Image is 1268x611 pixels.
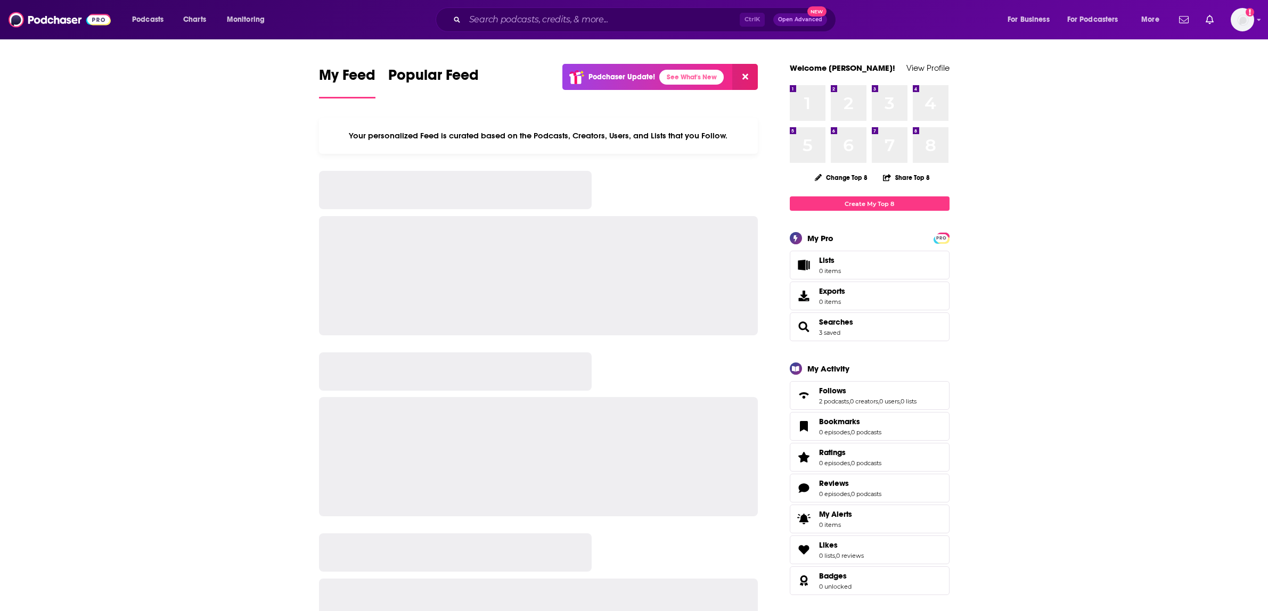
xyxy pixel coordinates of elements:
[790,505,950,533] a: My Alerts
[819,417,881,426] a: Bookmarks
[906,63,950,73] a: View Profile
[793,258,815,273] span: Lists
[819,417,860,426] span: Bookmarks
[1175,11,1193,29] a: Show notifications dropdown
[807,6,827,16] span: New
[773,13,827,26] button: Open AdvancedNew
[819,255,841,265] span: Lists
[819,386,917,395] a: Follows
[807,233,833,243] div: My Pro
[819,521,852,529] span: 0 items
[793,419,815,434] a: Bookmarks
[388,66,479,90] span: Popular Feed
[819,478,849,488] span: Reviews
[588,72,655,81] p: Podchaser Update!
[819,448,846,457] span: Ratings
[793,542,815,557] a: Likes
[879,398,899,405] a: 0 users
[790,412,950,441] span: Bookmarks
[901,398,917,405] a: 0 lists
[1231,8,1254,31] span: Logged in as nicole.koremenos
[819,509,852,519] span: My Alerts
[849,398,850,405] span: ,
[850,398,878,405] a: 0 creators
[851,428,881,436] a: 0 podcasts
[1134,11,1173,28] button: open menu
[446,7,846,32] div: Search podcasts, credits, & more...
[790,196,950,211] a: Create My Top 8
[790,312,950,341] span: Searches
[819,571,852,581] a: Badges
[819,267,841,275] span: 0 items
[819,540,838,550] span: Likes
[819,286,845,296] span: Exports
[819,386,846,395] span: Follows
[388,66,479,98] a: Popular Feed
[882,167,930,188] button: Share Top 8
[659,70,724,85] a: See What's New
[819,478,881,488] a: Reviews
[835,552,836,559] span: ,
[132,12,163,27] span: Podcasts
[819,398,849,405] a: 2 podcasts
[9,10,111,30] img: Podchaser - Follow, Share and Rate Podcasts
[790,535,950,564] span: Likes
[850,428,851,436] span: ,
[819,329,840,336] a: 3 saved
[183,12,206,27] span: Charts
[819,540,864,550] a: Likes
[793,450,815,465] a: Ratings
[878,398,879,405] span: ,
[819,448,881,457] a: Ratings
[790,282,950,310] a: Exports
[819,428,850,436] a: 0 episodes
[793,319,815,334] a: Searches
[793,573,815,588] a: Badges
[790,566,950,595] span: Badges
[1000,11,1063,28] button: open menu
[819,552,835,559] a: 0 lists
[1231,8,1254,31] img: User Profile
[1231,8,1254,31] button: Show profile menu
[850,490,851,498] span: ,
[793,511,815,526] span: My Alerts
[851,459,881,467] a: 0 podcasts
[790,381,950,410] span: Follows
[819,317,853,327] a: Searches
[819,255,835,265] span: Lists
[1141,12,1159,27] span: More
[850,459,851,467] span: ,
[227,12,265,27] span: Monitoring
[808,171,874,184] button: Change Top 8
[807,364,849,374] div: My Activity
[836,552,864,559] a: 0 reviews
[790,63,895,73] a: Welcome [PERSON_NAME]!
[1067,12,1118,27] span: For Podcasters
[819,583,852,590] a: 0 unlocked
[319,118,758,154] div: Your personalized Feed is curated based on the Podcasts, Creators, Users, and Lists that you Follow.
[819,298,845,305] span: 0 items
[176,11,212,28] a: Charts
[851,490,881,498] a: 0 podcasts
[125,11,177,28] button: open menu
[740,13,765,27] span: Ctrl K
[935,234,948,242] a: PRO
[793,288,815,303] span: Exports
[819,571,847,581] span: Badges
[793,481,815,496] a: Reviews
[1246,8,1254,16] svg: Add a profile image
[1008,12,1050,27] span: For Business
[790,443,950,472] span: Ratings
[219,11,279,28] button: open menu
[793,388,815,403] a: Follows
[778,17,822,22] span: Open Advanced
[319,66,375,98] a: My Feed
[819,459,850,467] a: 0 episodes
[1060,11,1134,28] button: open menu
[899,398,901,405] span: ,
